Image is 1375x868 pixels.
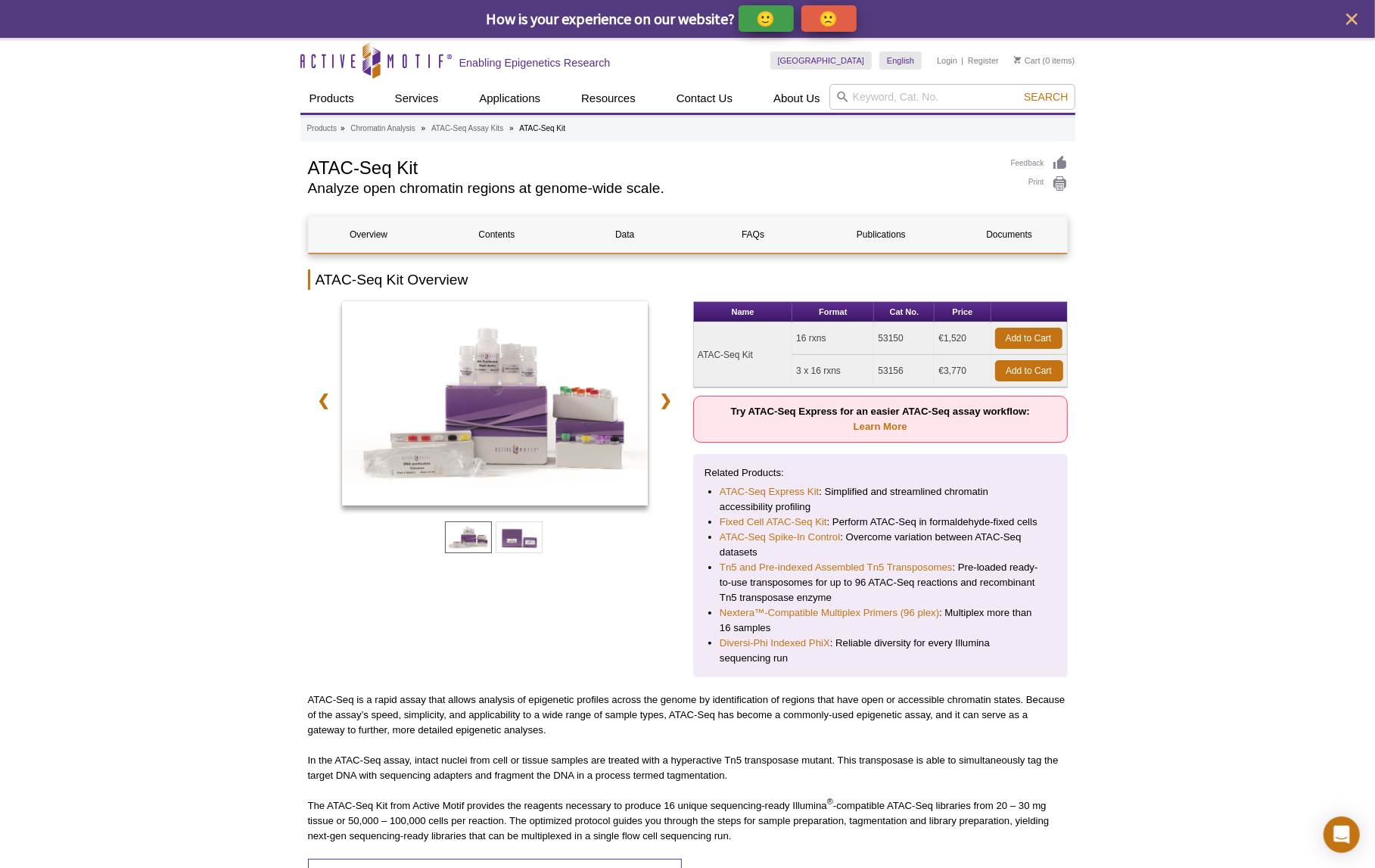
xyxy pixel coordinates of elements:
[1014,55,1041,66] a: Cart
[431,122,503,135] a: ATAC-Seq Assay Kits
[720,560,1041,605] li: : Pre-loaded ready-to-use transposomes for up to 96 ATAC-Seq reactions and recombinant Tn5 transp...
[821,216,941,253] a: Publications
[309,216,429,253] a: Overview
[1014,56,1021,64] img: Your Cart
[308,753,1068,783] p: In the ATAC-Seq assay, intact nuclei from cell or tissue samples are treated with a hyperactive T...
[995,328,1062,349] a: Add to Cart
[422,124,426,132] li: »
[300,84,363,113] a: Products
[308,798,1068,844] p: The ATAC-Seq Kit from Active Motif provides the reagents necessary to produce 16 unique sequencin...
[720,515,1041,530] li: : Perform ATAC-Seq in formaldehyde-fixed cells
[342,301,649,506] img: ATAC-Seq Kit
[827,798,833,807] sup: ®
[874,302,935,322] th: Cat No.
[879,51,922,70] a: English
[386,84,448,113] a: Services
[792,355,874,387] td: 3 x 16 rxns
[470,84,549,113] a: Applications
[1011,155,1068,172] a: Feedback
[962,51,964,70] li: |
[341,124,345,132] li: »
[757,9,776,28] p: 🙂
[565,216,685,253] a: Data
[487,9,736,28] span: How is your experience on our website?
[720,605,1041,636] li: : Multiplex more than 16 samples
[342,301,649,510] a: ATAC-Seq Kit
[720,636,830,651] a: Diversi-Phi Indexed PhiX
[720,484,819,499] a: ATAC-Seq Express Kit
[694,322,792,387] td: ATAC-Seq Kit
[308,692,1068,738] p: ATAC-Seq is a rapid assay that allows analysis of epigenetic profiles across the genome by identi...
[692,216,813,253] a: FAQs
[720,530,840,545] a: ATAC-Seq Spike-In Control
[792,302,874,322] th: Format
[1024,91,1068,103] span: Search
[792,322,874,355] td: 16 rxns
[968,55,999,66] a: Register
[1014,51,1075,70] li: (0 items)
[437,216,557,253] a: Contents
[519,124,565,132] li: ATAC-Seq Kit
[935,302,991,322] th: Price
[308,383,341,418] a: ❮
[308,269,1068,290] h2: ATAC-Seq Kit Overview
[937,55,957,66] a: Login
[459,56,611,70] h2: Enabling Epigenetics Research
[308,182,996,195] h2: Analyze open chromatin regions at genome-wide scale.
[1011,176,1068,192] a: Print
[731,406,1030,432] strong: Try ATAC-Seq Express for an easier ATAC-Seq assay workflow:
[935,355,991,387] td: €3,770
[694,302,792,322] th: Name
[572,84,645,113] a: Resources
[820,9,838,28] p: 🙁
[764,84,829,113] a: About Us
[720,484,1041,515] li: : Simplified and streamlined chromatin accessibility profiling
[1324,817,1360,853] div: Open Intercom Messenger
[720,636,1041,666] li: : Reliable diversity for every Illumina sequencing run
[874,322,935,355] td: 53150
[1019,90,1072,104] button: Search
[509,124,514,132] li: »
[770,51,873,70] a: [GEOGRAPHIC_DATA]
[874,355,935,387] td: 53156
[1342,10,1361,29] button: close
[854,421,907,432] a: Learn More
[705,465,1056,481] p: Related Products:
[720,530,1041,560] li: : Overcome variation between ATAC-Seq datasets
[829,84,1075,110] input: Keyword, Cat. No.
[720,515,827,530] a: Fixed Cell ATAC-Seq Kit
[308,155,996,178] h1: ATAC-Seq Kit
[649,383,682,418] a: ❯
[935,322,991,355] td: €1,520
[720,560,953,575] a: Tn5 and Pre-indexed Assembled Tn5 Transposomes
[307,122,337,135] a: Products
[350,122,415,135] a: Chromatin Analysis
[949,216,1069,253] a: Documents
[995,360,1063,381] a: Add to Cart
[720,605,939,621] a: Nextera™-Compatible Multiplex Primers (96 plex)
[667,84,742,113] a: Contact Us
